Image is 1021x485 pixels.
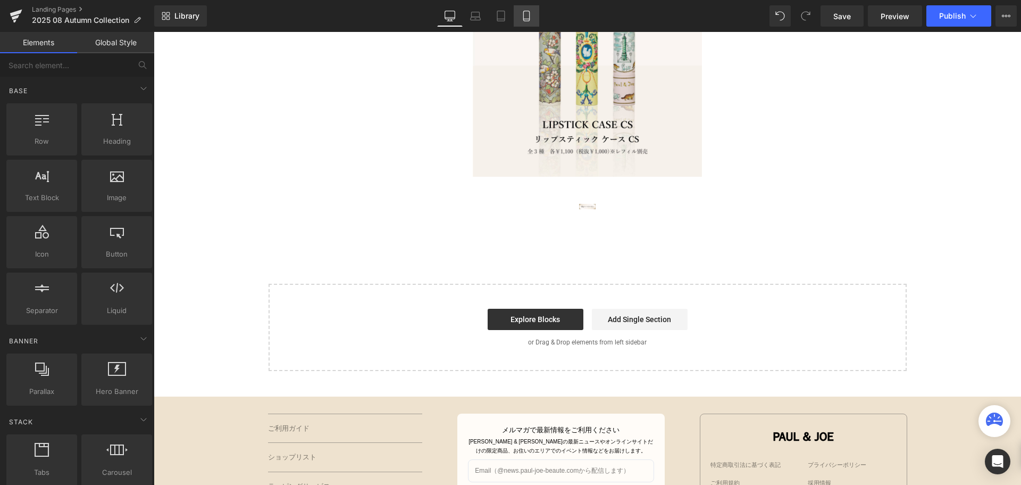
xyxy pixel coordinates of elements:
a: Add Single Section [438,277,534,298]
button: Redo [795,5,816,27]
span: Tabs [10,467,74,478]
div: [PERSON_NAME] & [PERSON_NAME]の最新ニュースやオンラインサイトだけの限定商品、お住いのエリアでのイベント情報などをお届けします。 [314,406,500,423]
a: プライバシーポリシー [654,430,713,436]
span: Row [10,136,74,147]
a: 採用情報 [654,448,677,454]
a: ご利用規約 [557,448,586,454]
span: Button [85,249,149,260]
div: Open Intercom Messenger [985,449,1010,474]
a: Preview [868,5,922,27]
span: Parallax [10,386,74,397]
span: Banner [8,336,39,346]
a: Explore Blocks [334,277,430,298]
span: Image [85,192,149,203]
a: Tablet [488,5,514,27]
span: Stack [8,417,34,427]
a: ご利用ガイド [114,392,156,400]
span: Text Block [10,192,74,203]
p: or Drag & Drop elements from left sidebar [132,307,736,314]
a: Global Style [77,32,154,53]
span: Hero Banner [85,386,149,397]
a: ショップリスト [114,421,163,429]
a: Laptop [463,5,488,27]
button: More [995,5,1017,27]
span: Publish [939,12,966,20]
span: Library [174,11,199,21]
span: Preview [881,11,909,22]
input: Email（@news.paul-joe-beaute.comから配信します） [314,428,500,450]
button: Publish [926,5,991,27]
span: 2025 08 Autumn Collection [32,16,129,24]
a: ラッピングサービス [114,450,177,458]
span: Save [833,11,851,22]
button: Undo [769,5,791,27]
span: Heading [85,136,149,147]
span: Icon [10,249,74,260]
a: New Library [154,5,207,27]
p: メルマガで最新情報をご利用ください [314,392,500,404]
span: Base [8,86,29,96]
span: Separator [10,305,74,316]
a: Desktop [437,5,463,27]
span: Carousel [85,467,149,478]
span: Liquid [85,305,149,316]
a: Mobile [514,5,539,27]
a: Landing Pages [32,5,154,14]
a: 特定商取引法に基づく表記 [557,430,627,436]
